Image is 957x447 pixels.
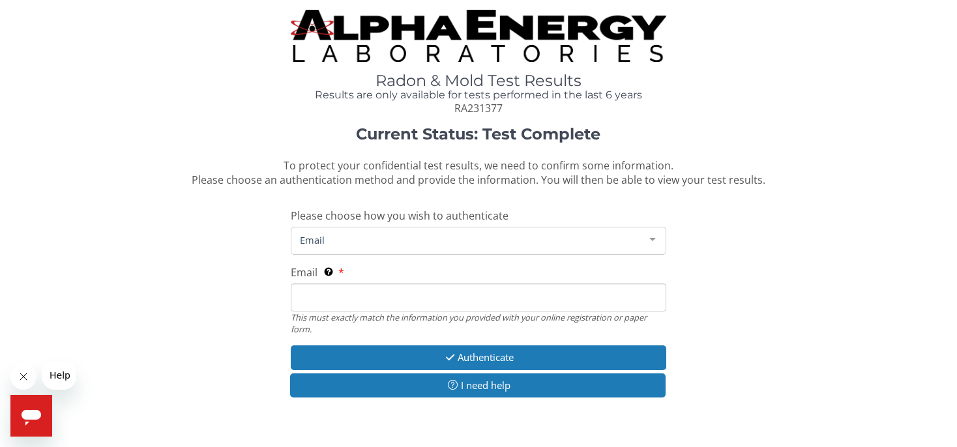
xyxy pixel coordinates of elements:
[291,311,666,336] div: This must exactly match the information you provided with your online registration or paper form.
[291,72,666,89] h1: Radon & Mold Test Results
[454,101,503,115] span: RA231377
[291,209,508,223] span: Please choose how you wish to authenticate
[291,345,666,369] button: Authenticate
[297,233,639,247] span: Email
[356,124,600,143] strong: Current Status: Test Complete
[42,361,76,390] iframe: Message from company
[10,364,37,390] iframe: Close message
[192,158,765,188] span: To protect your confidential test results, we need to confirm some information. Please choose an ...
[10,395,52,437] iframe: Button to launch messaging window
[291,265,317,280] span: Email
[290,373,665,397] button: I need help
[291,89,666,101] h4: Results are only available for tests performed in the last 6 years
[291,10,666,62] img: TightCrop.jpg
